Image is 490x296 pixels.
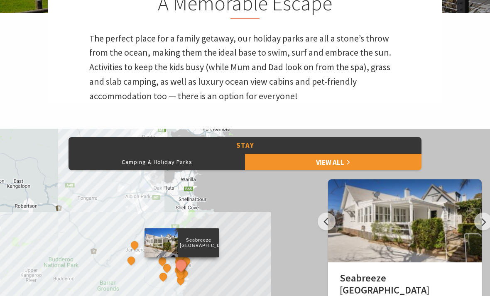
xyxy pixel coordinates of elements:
button: See detail about Cicada Luxury Camping [157,256,168,267]
a: View All [245,154,421,170]
p: The perfect place for a family getaway, our holiday parks are all a stone’s throw from the ocean,... [89,32,401,104]
button: Previous [318,213,336,230]
button: See detail about Greyleigh Kiama [162,262,172,273]
button: Camping & Holiday Parks [69,154,245,170]
button: See detail about Seabreeze Luxury Beach House [174,257,189,273]
button: Stay [69,137,421,154]
button: See detail about Jamberoo Pub and Saleyard Motel [129,240,140,251]
button: See detail about BIG4 Easts Beach Holiday Park [175,269,186,280]
p: Seabreeze [GEOGRAPHIC_DATA] [178,236,219,250]
button: See detail about Bask at Loves Bay [175,275,186,286]
button: See detail about Saddleback Grove [158,271,169,282]
button: See detail about Jamberoo Valley Farm Cottages [126,255,137,266]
